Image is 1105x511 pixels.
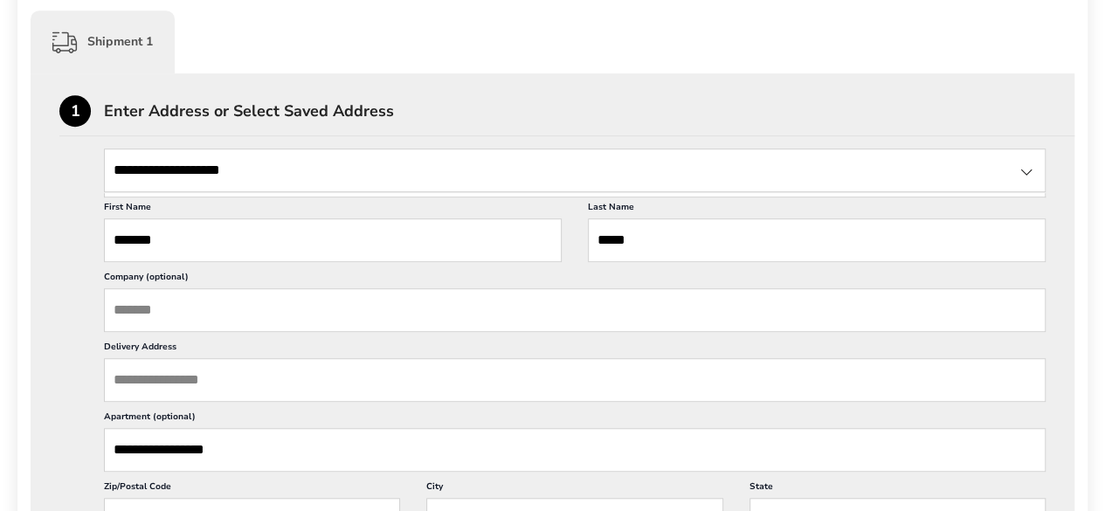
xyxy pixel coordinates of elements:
[749,480,1046,498] label: State
[31,10,175,73] div: Shipment 1
[59,95,91,127] div: 1
[104,428,1046,472] input: Apartment
[426,480,722,498] label: City
[104,201,562,218] label: First Name
[588,201,1046,218] label: Last Name
[104,288,1046,332] input: Company
[104,148,1046,192] input: State
[104,271,1046,288] label: Company (optional)
[104,358,1046,402] input: Delivery Address
[588,218,1046,262] input: Last Name
[104,103,1074,119] div: Enter Address or Select Saved Address
[104,480,400,498] label: Zip/Postal Code
[104,218,562,262] input: First Name
[104,341,1046,358] label: Delivery Address
[104,411,1046,428] label: Apartment (optional)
